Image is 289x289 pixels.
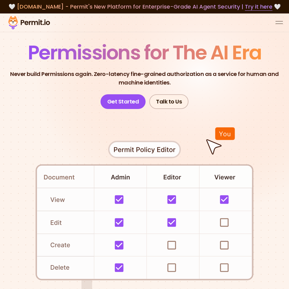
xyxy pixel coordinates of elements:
a: Try it here [245,3,272,11]
div: 🤍 🤍 [6,2,283,11]
span: Permissions for The AI Era [28,39,261,66]
span: [DOMAIN_NAME] - Permit's New Platform for Enterprise-Grade AI Agent Security | [17,3,272,10]
a: Talk to Us [149,94,188,109]
p: Never build Permissions again. Zero-latency fine-grained authorization as a service for human and... [5,70,284,87]
button: open menu [276,19,283,26]
img: Permit logo [6,15,52,31]
a: Get Started [101,94,146,109]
